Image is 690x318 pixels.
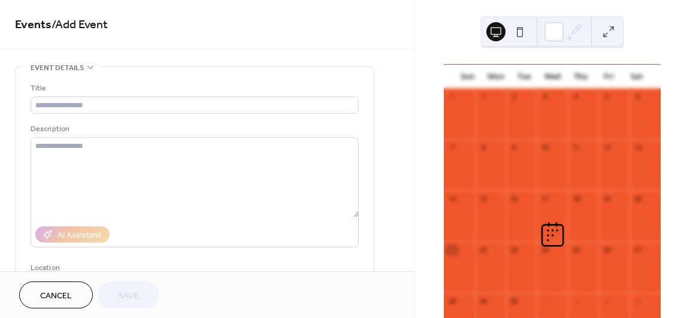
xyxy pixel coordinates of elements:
[603,194,612,203] div: 19
[510,246,519,255] div: 23
[447,92,456,101] div: 31
[571,296,580,305] div: 2
[540,194,549,203] div: 17
[447,194,456,203] div: 14
[633,296,642,305] div: 4
[40,290,72,302] span: Cancel
[479,92,488,101] div: 1
[479,296,488,305] div: 29
[510,143,519,152] div: 9
[595,65,623,89] div: Fri
[31,123,356,135] div: Description
[571,143,580,152] div: 11
[603,246,612,255] div: 26
[603,143,612,152] div: 12
[510,194,519,203] div: 16
[540,143,549,152] div: 10
[479,143,488,152] div: 8
[633,143,642,152] div: 13
[571,246,580,255] div: 25
[52,13,108,37] span: / Add Event
[15,13,52,37] a: Events
[31,82,356,95] div: Title
[623,65,651,89] div: Sat
[479,246,488,255] div: 22
[571,194,580,203] div: 18
[603,296,612,305] div: 3
[603,92,612,101] div: 5
[540,92,549,101] div: 3
[510,92,519,101] div: 2
[31,262,356,274] div: Location
[31,62,84,74] span: Event details
[540,246,549,255] div: 24
[482,65,510,89] div: Mon
[633,194,642,203] div: 20
[479,194,488,203] div: 15
[538,65,567,89] div: Wed
[447,143,456,152] div: 7
[453,65,482,89] div: Sun
[447,246,456,255] div: 21
[567,65,595,89] div: Thu
[571,92,580,101] div: 4
[540,296,549,305] div: 1
[633,92,642,101] div: 6
[447,296,456,305] div: 28
[510,296,519,305] div: 30
[19,281,93,308] button: Cancel
[633,246,642,255] div: 27
[510,65,538,89] div: Tue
